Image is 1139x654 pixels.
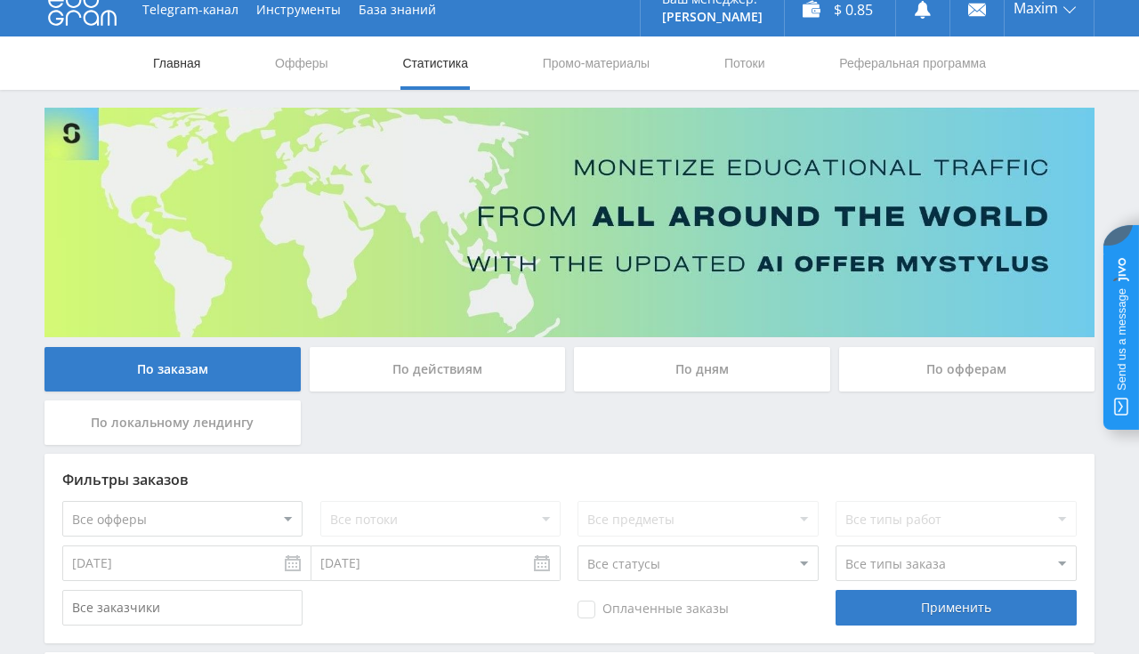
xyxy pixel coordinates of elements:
img: Banner [44,108,1095,337]
span: Оплаченные заказы [578,601,729,618]
div: По дням [574,347,830,392]
a: Реферальная программа [837,36,988,90]
div: По заказам [44,347,301,392]
div: По локальному лендингу [44,400,301,445]
a: Офферы [273,36,330,90]
a: Статистика [400,36,470,90]
a: Потоки [723,36,767,90]
p: [PERSON_NAME] [662,10,763,24]
div: По действиям [310,347,566,392]
span: Maxim [1014,1,1058,15]
div: Фильтры заказов [62,472,1077,488]
input: Все заказчики [62,590,303,626]
div: По офферам [839,347,1095,392]
div: Применить [836,590,1076,626]
a: Главная [151,36,202,90]
a: Промо-материалы [541,36,651,90]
